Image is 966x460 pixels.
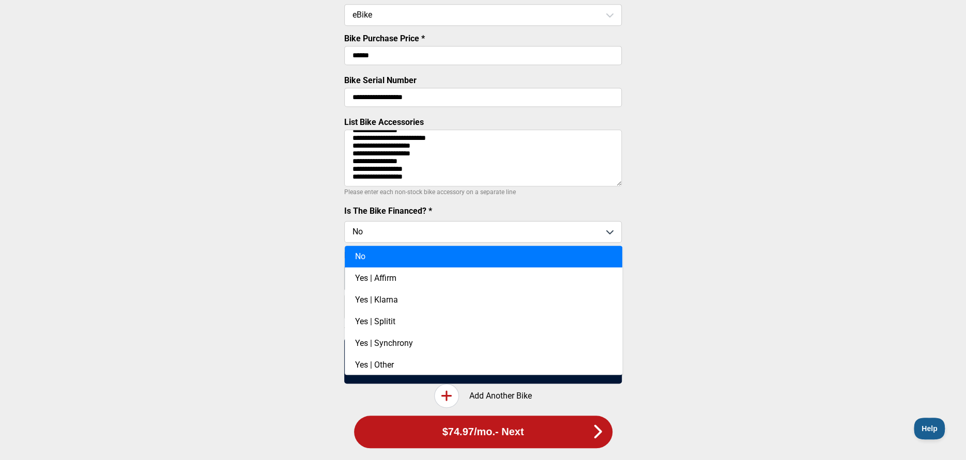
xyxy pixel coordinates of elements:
[344,384,622,408] div: Add Another Bike
[354,416,612,448] button: $74.97/mo.- Next
[344,250,439,260] strong: BikeInsure Plan Options *
[474,426,495,438] span: /mo.
[345,311,622,332] div: Yes | Splitit
[344,250,622,260] label: (select one)
[345,246,622,267] div: No
[344,75,417,85] label: Bike Serial Number
[345,267,622,289] div: Yes | Affirm
[345,332,622,354] div: Yes | Synchrony
[344,186,622,198] p: Please enter each non-stock bike accessory on a separate line
[345,289,622,311] div: Yes | Klarna
[345,354,622,376] div: Yes | Other
[344,34,425,43] label: Bike Purchase Price *
[344,294,622,320] div: Coverage Only - $16.99 /mo.
[344,265,622,291] div: Coverage + Protect - $ 24.99 /mo.
[914,418,945,439] iframe: Toggle Customer Support
[344,117,424,127] label: List Bike Accessories
[344,206,432,216] label: Is The Bike Financed? *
